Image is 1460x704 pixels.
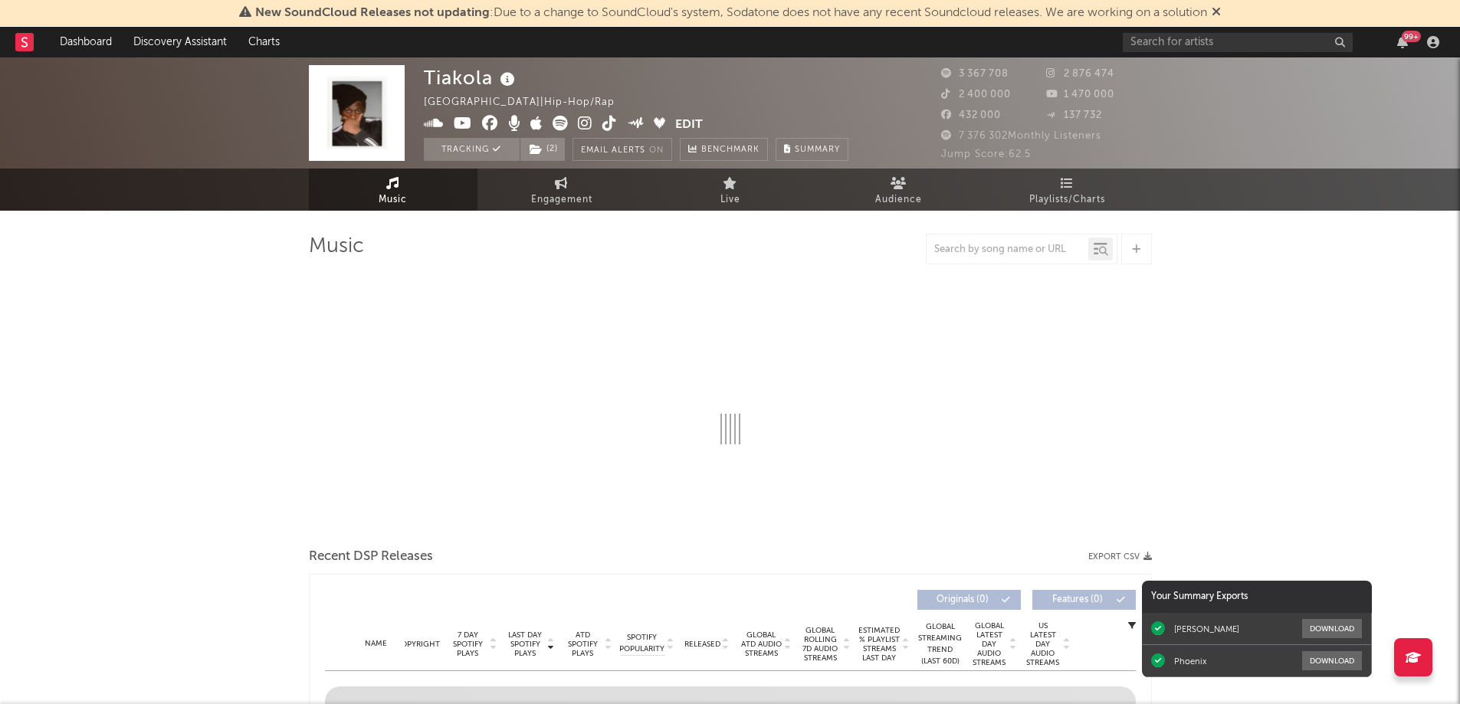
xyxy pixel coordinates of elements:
[424,138,520,161] button: Tracking
[917,621,963,667] div: Global Streaming Trend (Last 60D)
[1046,110,1102,120] span: 137 732
[448,630,488,658] span: 7 Day Spotify Plays
[1174,624,1239,634] div: [PERSON_NAME]
[424,93,632,112] div: [GEOGRAPHIC_DATA] | Hip-Hop/Rap
[1046,90,1114,100] span: 1 470 000
[1032,590,1136,610] button: Features(0)
[1088,552,1152,562] button: Export CSV
[255,7,1207,19] span: : Due to a change to SoundCloud's system, Sodatone does not have any recent Soundcloud releases. ...
[917,590,1021,610] button: Originals(0)
[1123,33,1353,52] input: Search for artists
[255,7,490,19] span: New SoundCloud Releases not updating
[520,138,566,161] span: ( 2 )
[1025,621,1061,667] span: US Latest Day Audio Streams
[531,191,592,209] span: Engagement
[815,169,983,211] a: Audience
[927,244,1088,256] input: Search by song name or URL
[941,110,1001,120] span: 432 000
[573,138,672,161] button: Email AlertsOn
[123,27,238,57] a: Discovery Assistant
[795,146,840,154] span: Summary
[684,640,720,649] span: Released
[379,191,407,209] span: Music
[680,138,768,161] a: Benchmark
[356,638,398,650] div: Name
[941,149,1031,159] span: Jump Score: 62.5
[1302,619,1362,638] button: Download
[927,595,998,604] span: Originals ( 0 )
[309,548,433,566] span: Recent DSP Releases
[49,27,123,57] a: Dashboard
[1142,581,1372,613] div: Your Summary Exports
[1174,656,1206,666] div: Phoenix
[875,191,922,209] span: Audience
[941,69,1009,79] span: 3 367 708
[1302,651,1362,670] button: Download
[1212,7,1221,19] span: Dismiss
[776,138,848,161] button: Summary
[309,169,477,211] a: Music
[424,65,519,90] div: Tiakola
[701,141,760,159] span: Benchmark
[675,116,703,135] button: Edit
[983,169,1152,211] a: Playlists/Charts
[1397,36,1408,48] button: 99+
[941,131,1101,141] span: 7 376 302 Monthly Listeners
[619,632,664,655] span: Spotify Popularity
[238,27,290,57] a: Charts
[740,630,782,658] span: Global ATD Audio Streams
[1029,191,1105,209] span: Playlists/Charts
[799,626,842,663] span: Global Rolling 7D Audio Streams
[646,169,815,211] a: Live
[941,90,1011,100] span: 2 400 000
[477,169,646,211] a: Engagement
[520,138,565,161] button: (2)
[720,191,740,209] span: Live
[971,621,1008,667] span: Global Latest Day Audio Streams
[563,630,603,658] span: ATD Spotify Plays
[505,630,546,658] span: Last Day Spotify Plays
[1402,31,1421,42] div: 99 +
[1042,595,1113,604] span: Features ( 0 )
[1046,69,1114,79] span: 2 876 474
[649,146,664,155] em: On
[858,626,901,663] span: Estimated % Playlist Streams Last Day
[395,640,440,649] span: Copyright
